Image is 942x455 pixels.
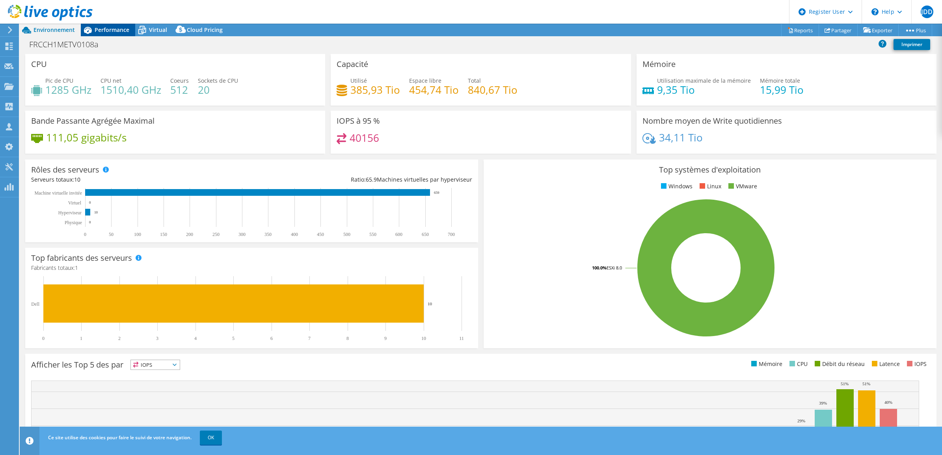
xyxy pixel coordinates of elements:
text: 9 [384,336,387,341]
h4: 40156 [350,134,379,142]
text: Hyperviseur [58,210,82,215]
text: 4 [194,336,197,341]
h4: 385,93 Tio [350,85,400,94]
text: 1 [80,336,82,341]
text: 250 [212,232,220,237]
text: 29% [797,418,805,423]
h4: 454,74 Tio [409,85,459,94]
span: Espace libre [409,77,441,84]
span: Ce site utilise des cookies pour faire le suivi de votre navigation. [48,434,192,441]
text: 659 [434,191,439,195]
h4: 9,35 Tio [657,85,751,94]
h3: Nombre moyen de Write quotidiennes [642,117,782,125]
svg: \n [871,8,879,15]
h4: 15,99 Tio [760,85,804,94]
a: Plus [898,24,932,36]
text: 0 [89,201,91,204]
h3: Mémoire [642,60,676,69]
text: 500 [343,232,350,237]
text: 400 [291,232,298,237]
span: Total [468,77,481,84]
text: 40% [884,400,892,405]
div: Serveurs totaux: [31,175,251,184]
li: Latence [870,360,900,368]
text: 50 [109,232,114,237]
span: Utilisation maximale de la mémoire [657,77,751,84]
h4: 1285 GHz [45,85,91,94]
span: IOPS [131,360,180,370]
h4: 512 [170,85,189,94]
a: Reports [781,24,819,36]
text: 10 [94,210,98,214]
h4: 1510,40 GHz [101,85,161,94]
div: Ratio: Machines virtuelles par hyperviseur [251,175,472,184]
li: Débit du réseau [813,360,865,368]
li: VMware [726,182,757,191]
text: 650 [422,232,429,237]
text: Dell [31,301,39,307]
span: Sockets de CPU [198,77,238,84]
text: 10 [421,336,426,341]
li: Windows [659,182,693,191]
span: Performance [95,26,129,33]
span: JDD [921,6,933,18]
text: 51% [862,381,870,386]
h3: CPU [31,60,47,69]
a: Partager [819,24,858,36]
h1: FRCCH1METV0108a [26,40,111,49]
h4: 20 [198,85,238,94]
h3: Bande Passante Agrégée Maximal [31,117,155,125]
li: CPU [787,360,808,368]
tspan: Machine virtuelle invitée [34,190,82,196]
span: 1 [75,264,78,271]
span: Utilisé [350,77,367,84]
li: Linux [698,182,721,191]
text: Physique [65,220,82,225]
span: 65.9 [366,176,377,183]
a: Imprimer [894,39,930,50]
text: 0 [84,232,86,237]
text: 7 [308,336,311,341]
tspan: 100.0% [592,265,607,271]
text: 11 [459,336,464,341]
h4: 840,67 Tio [468,85,518,94]
li: Mémoire [749,360,782,368]
span: Coeurs [170,77,189,84]
span: 10 [74,176,80,183]
text: 450 [317,232,324,237]
h3: Rôles des serveurs [31,165,99,174]
text: 3 [156,336,158,341]
h4: 111,05 gigabits/s [46,133,127,142]
text: Virtuel [68,200,82,206]
h4: Fabricants totaux: [31,264,472,272]
span: Cloud Pricing [187,26,223,33]
span: Pic de CPU [45,77,73,84]
text: 5 [232,336,235,341]
text: 100 [134,232,141,237]
text: 51% [841,381,849,386]
a: OK [200,431,222,445]
span: Mémoire totale [760,77,800,84]
text: 39% [819,401,827,405]
h3: Capacité [337,60,368,69]
h3: Top fabricants des serveurs [31,254,132,262]
h3: Top systèmes d'exploitation [490,165,931,174]
span: Environnement [34,26,75,33]
span: Virtual [149,26,167,33]
h3: IOPS à 95 % [337,117,380,125]
text: 550 [369,232,376,237]
tspan: ESXi 8.0 [607,265,622,271]
text: 200 [186,232,193,237]
text: 150 [160,232,167,237]
li: IOPS [905,360,927,368]
text: 0 [89,220,91,224]
a: Exporter [857,24,899,36]
text: 10 [428,301,432,306]
text: 6 [270,336,273,341]
h4: 34,11 Tio [659,133,703,142]
text: 2 [118,336,121,341]
span: CPU net [101,77,121,84]
text: 0 [42,336,45,341]
text: 350 [264,232,272,237]
text: 700 [448,232,455,237]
